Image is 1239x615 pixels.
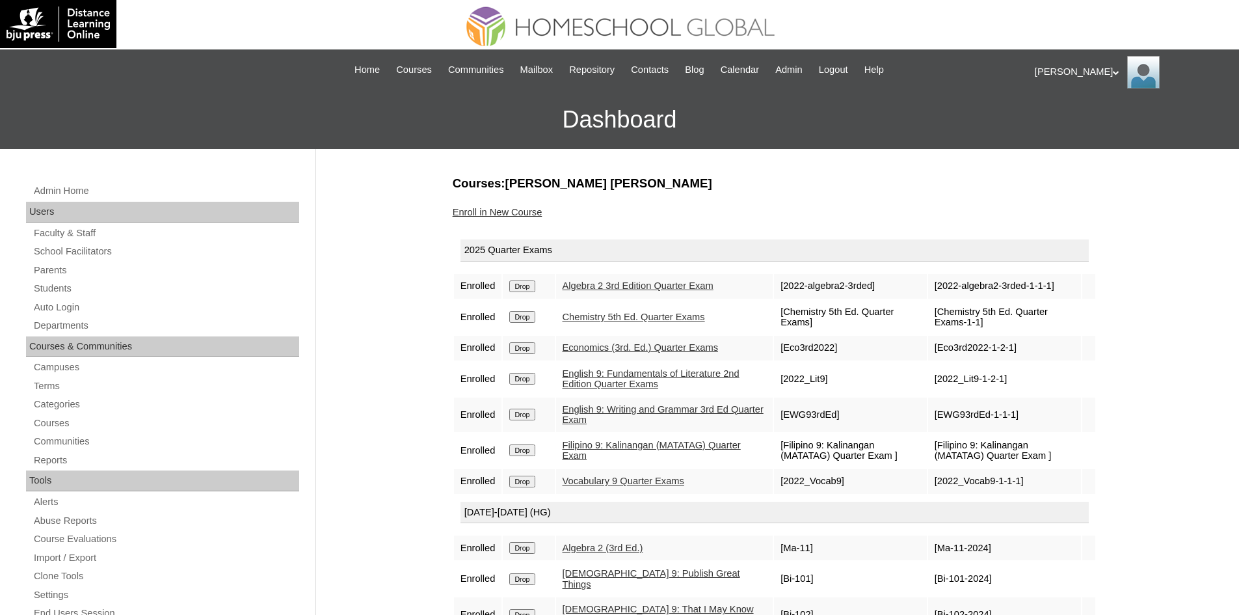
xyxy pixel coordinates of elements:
[453,175,1097,192] h3: Courses:[PERSON_NAME] [PERSON_NAME]
[928,398,1081,432] td: [EWG93rdEd-1-1-1]
[26,336,299,357] div: Courses & Communities
[442,62,511,77] a: Communities
[563,543,643,553] a: Algebra 2 (3rd Ed.)
[33,225,299,241] a: Faculty & Staff
[509,476,535,487] input: Drop
[509,342,535,354] input: Drop
[774,274,927,299] td: [2022-algebra2-3rded]
[33,183,299,199] a: Admin Home
[454,536,502,560] td: Enrolled
[390,62,438,77] a: Courses
[563,312,705,322] a: Chemistry 5th Ed. Quarter Exams
[26,202,299,223] div: Users
[928,336,1081,361] td: [Eco3rd2022-1-2-1]
[563,404,764,426] a: English 9: Writing and Grammar 3rd Ed Quarter Exam
[26,471,299,491] div: Tools
[928,469,1081,494] td: [2022_Vocab9-1-1-1]
[454,469,502,494] td: Enrolled
[354,62,380,77] span: Home
[563,568,740,590] a: [DEMOGRAPHIC_DATA] 9: Publish Great Things
[454,362,502,396] td: Enrolled
[33,513,299,529] a: Abuse Reports
[812,62,855,77] a: Logout
[864,62,884,77] span: Help
[774,300,927,335] td: [Chemistry 5th Ed. Quarter Exams]
[348,62,386,77] a: Home
[454,274,502,299] td: Enrolled
[454,562,502,596] td: Enrolled
[624,62,675,77] a: Contacts
[509,280,535,292] input: Drop
[33,243,299,260] a: School Facilitators
[33,299,299,316] a: Auto Login
[563,280,713,291] a: Algebra 2 3rd Edition Quarter Exam
[563,62,621,77] a: Repository
[33,568,299,584] a: Clone Tools
[7,90,1232,149] h3: Dashboard
[685,62,704,77] span: Blog
[454,300,502,335] td: Enrolled
[509,373,535,385] input: Drop
[774,433,927,468] td: [Filipino 9: Kalinangan (MATATAG) Quarter Exam ]
[721,62,759,77] span: Calendar
[453,207,542,217] a: Enroll in New Course
[509,311,535,323] input: Drop
[33,378,299,394] a: Terms
[714,62,766,77] a: Calendar
[928,300,1081,335] td: [Chemistry 5th Ed. Quarter Exams-1-1]
[33,262,299,279] a: Parents
[396,62,432,77] span: Courses
[33,531,299,547] a: Course Evaluations
[928,274,1081,299] td: [2022-algebra2-3rded-1-1-1]
[928,362,1081,396] td: [2022_Lit9-1-2-1]
[33,396,299,413] a: Categories
[774,336,927,361] td: [Eco3rd2022]
[520,62,553,77] span: Mailbox
[460,239,1089,262] div: 2025 Quarter Exams
[774,536,927,560] td: [Ma-11]
[774,398,927,432] td: [EWG93rdEd]
[509,542,535,554] input: Drop
[858,62,890,77] a: Help
[454,398,502,432] td: Enrolled
[774,469,927,494] td: [2022_Vocab9]
[928,562,1081,596] td: [Bi-101-2024]
[563,368,739,390] a: English 9: Fundamentals of Literature 2nd Edition Quarter Exams
[448,62,504,77] span: Communities
[454,433,502,468] td: Enrolled
[631,62,669,77] span: Contacts
[509,573,535,585] input: Drop
[774,562,927,596] td: [Bi-101]
[1127,56,1160,89] img: Ariane Ebuen
[509,409,535,420] input: Drop
[7,7,110,42] img: logo-white.png
[769,62,809,77] a: Admin
[33,550,299,566] a: Import / Export
[33,452,299,469] a: Reports
[509,444,535,456] input: Drop
[678,62,710,77] a: Blog
[774,362,927,396] td: [2022_Lit9]
[460,502,1089,524] div: [DATE]-[DATE] (HG)
[775,62,803,77] span: Admin
[563,440,741,461] a: Filipino 9: Kalinangan (MATATAG) Quarter Exam
[33,587,299,603] a: Settings
[33,433,299,450] a: Communities
[454,336,502,361] td: Enrolled
[1035,56,1226,89] div: [PERSON_NAME]
[928,536,1081,560] td: [Ma-11-2024]
[33,494,299,510] a: Alerts
[563,476,684,486] a: Vocabulary 9 Quarter Exams
[514,62,560,77] a: Mailbox
[819,62,848,77] span: Logout
[928,433,1081,468] td: [Filipino 9: Kalinangan (MATATAG) Quarter Exam ]
[569,62,615,77] span: Repository
[563,342,718,353] a: Economics (3rd. Ed.) Quarter Exams
[33,359,299,376] a: Campuses
[33,280,299,297] a: Students
[33,318,299,334] a: Departments
[33,415,299,431] a: Courses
